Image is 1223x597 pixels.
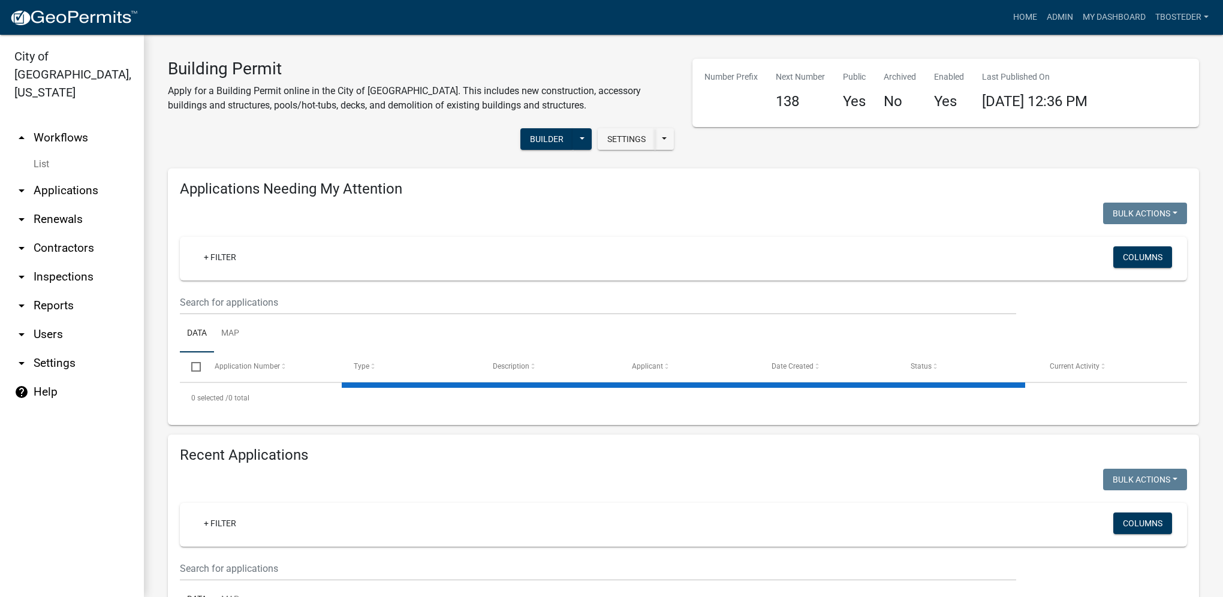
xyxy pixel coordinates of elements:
[14,183,29,198] i: arrow_drop_down
[1103,203,1187,224] button: Bulk Actions
[180,447,1187,464] h4: Recent Applications
[982,71,1088,83] p: Last Published On
[520,128,573,150] button: Builder
[14,298,29,313] i: arrow_drop_down
[1113,512,1172,534] button: Columns
[180,180,1187,198] h4: Applications Needing My Attention
[1042,6,1078,29] a: Admin
[1113,246,1172,268] button: Columns
[168,84,674,113] p: Apply for a Building Permit online in the City of [GEOGRAPHIC_DATA]. This includes new constructi...
[934,71,964,83] p: Enabled
[342,352,481,381] datatable-header-cell: Type
[191,394,228,402] span: 0 selected /
[14,356,29,370] i: arrow_drop_down
[214,315,246,353] a: Map
[180,383,1187,413] div: 0 total
[1078,6,1150,29] a: My Dashboard
[884,71,916,83] p: Archived
[14,327,29,342] i: arrow_drop_down
[1103,469,1187,490] button: Bulk Actions
[934,93,964,110] h4: Yes
[168,59,674,79] h3: Building Permit
[1008,6,1042,29] a: Home
[776,93,825,110] h4: 138
[180,556,1016,581] input: Search for applications
[180,352,203,381] datatable-header-cell: Select
[14,385,29,399] i: help
[493,362,529,370] span: Description
[776,71,825,83] p: Next Number
[632,362,663,370] span: Applicant
[598,128,655,150] button: Settings
[194,512,246,534] a: + Filter
[772,362,814,370] span: Date Created
[14,241,29,255] i: arrow_drop_down
[843,71,866,83] p: Public
[203,352,342,381] datatable-header-cell: Application Number
[884,93,916,110] h4: No
[14,131,29,145] i: arrow_drop_up
[180,290,1016,315] input: Search for applications
[843,93,866,110] h4: Yes
[1038,352,1177,381] datatable-header-cell: Current Activity
[194,246,246,268] a: + Filter
[760,352,899,381] datatable-header-cell: Date Created
[14,270,29,284] i: arrow_drop_down
[215,362,280,370] span: Application Number
[1050,362,1100,370] span: Current Activity
[1150,6,1213,29] a: tbosteder
[704,71,758,83] p: Number Prefix
[180,315,214,353] a: Data
[354,362,369,370] span: Type
[481,352,620,381] datatable-header-cell: Description
[14,212,29,227] i: arrow_drop_down
[620,352,760,381] datatable-header-cell: Applicant
[982,93,1088,110] span: [DATE] 12:36 PM
[911,362,932,370] span: Status
[899,352,1038,381] datatable-header-cell: Status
